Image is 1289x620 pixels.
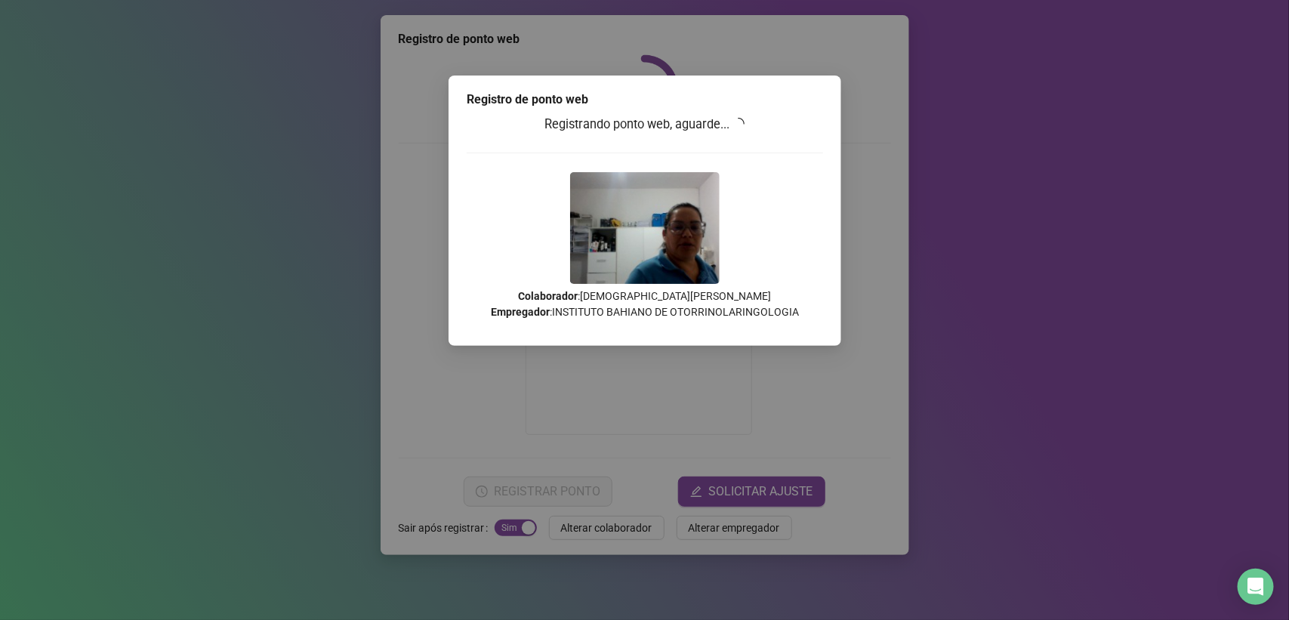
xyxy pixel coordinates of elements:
p: : [DEMOGRAPHIC_DATA][PERSON_NAME] : INSTITUTO BAHIANO DE OTORRINOLARINGOLOGIA [467,288,823,320]
img: 9k= [570,172,720,284]
strong: Colaborador [518,290,578,302]
strong: Empregador [491,306,550,318]
div: Open Intercom Messenger [1238,569,1274,605]
h3: Registrando ponto web, aguarde... [467,115,823,134]
div: Registro de ponto web [467,91,823,109]
span: loading [729,115,747,132]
